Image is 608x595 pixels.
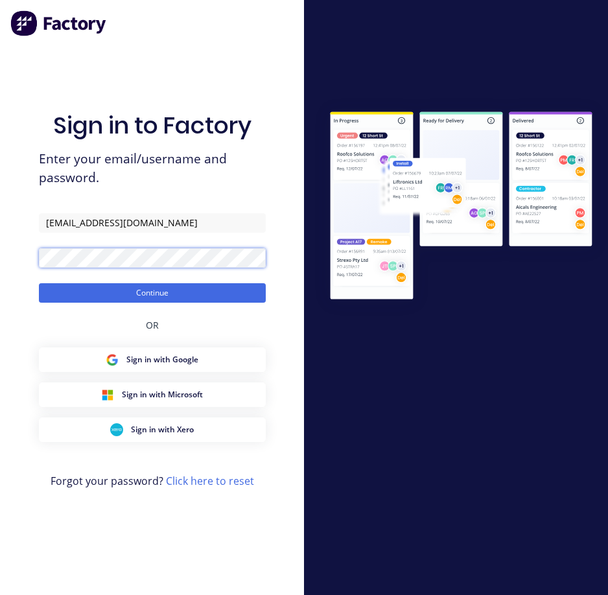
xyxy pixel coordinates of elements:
img: Xero Sign in [110,423,123,436]
button: Google Sign inSign in with Google [39,347,266,372]
span: Enter your email/username and password. [39,150,266,187]
img: Google Sign in [106,353,119,366]
img: Sign in [314,97,608,316]
img: Factory [10,10,108,36]
span: Sign in with Google [126,354,198,366]
span: Sign in with Microsoft [122,389,203,401]
img: Microsoft Sign in [101,388,114,401]
button: Microsoft Sign inSign in with Microsoft [39,382,266,407]
button: Xero Sign inSign in with Xero [39,417,266,442]
span: Sign in with Xero [131,424,194,436]
button: Continue [39,283,266,303]
h1: Sign in to Factory [53,111,251,139]
span: Forgot your password? [51,473,254,489]
input: Email/Username [39,213,266,233]
div: OR [146,303,159,347]
a: Click here to reset [166,474,254,488]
